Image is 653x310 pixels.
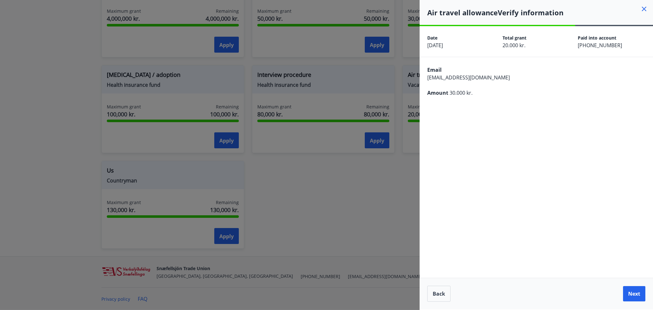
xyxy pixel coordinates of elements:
span: Paid into account [578,35,616,41]
span: Date [427,35,437,41]
h4: Verify information [427,8,653,17]
button: Next [623,286,645,301]
span: [PHONE_NUMBER] [578,42,622,49]
span: Amount [427,89,448,96]
span: [DATE] [427,42,443,49]
button: Back [427,286,451,302]
font: Air travel allowance [427,8,498,17]
span: 20.000 kr. [503,42,525,49]
span: Email [427,66,442,73]
span: 30.000 kr. [450,89,473,96]
span: [EMAIL_ADDRESS][DOMAIN_NAME] [427,74,510,81]
span: Total grant [503,35,526,41]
